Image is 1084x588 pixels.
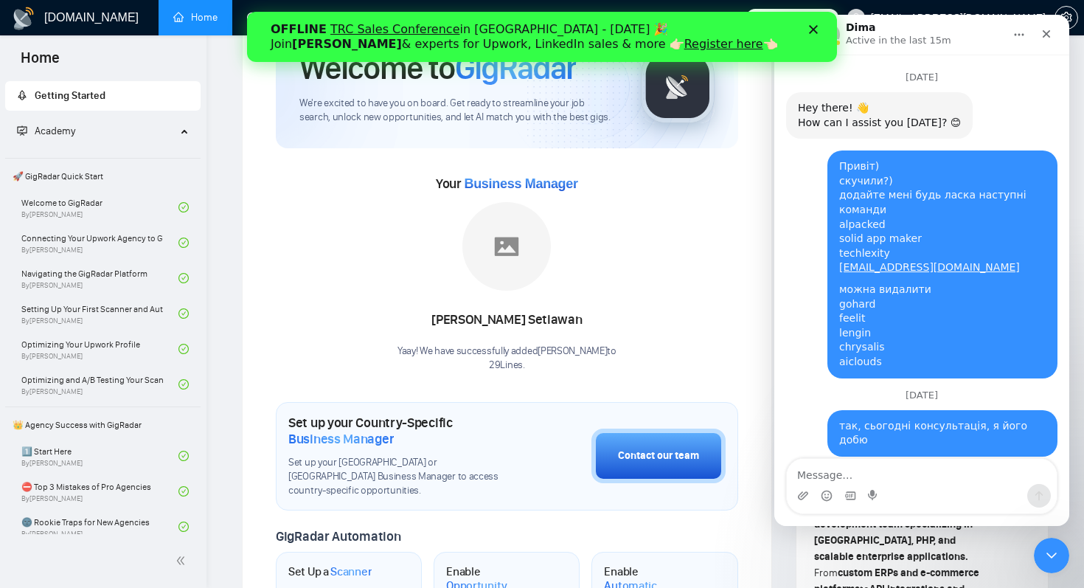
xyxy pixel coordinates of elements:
[178,522,189,532] span: check-circle
[397,308,616,333] div: [PERSON_NAME] Setiawan
[21,297,178,330] a: Setting Up Your First Scanner and Auto-BidderBy[PERSON_NAME]
[178,344,189,354] span: check-circle
[397,345,616,373] div: Yaay! We have successfully added [PERSON_NAME] to
[562,13,577,22] div: Close
[21,511,178,543] a: 🌚 Rookie Traps for New AgenciesBy[PERSON_NAME]
[1034,538,1069,573] iframe: Intercom live chat
[641,49,715,123] img: gigradar-logo.png
[21,333,178,365] a: Optimizing Your Upwork ProfileBy[PERSON_NAME]
[21,226,178,259] a: Connecting Your Upwork Agency to GigRadarBy[PERSON_NAME]
[21,262,178,294] a: Navigating the GigRadar PlatformBy[PERSON_NAME]
[851,13,861,23] span: user
[173,11,218,24] a: homeHome
[276,528,400,544] span: GigRadar Automation
[21,191,178,224] a: Welcome to GigRadarBy[PERSON_NAME]
[12,7,35,30] img: logo
[288,431,394,447] span: Business Manager
[288,415,518,447] h1: Set up your Country-Specific
[21,440,178,472] a: 1️⃣ Start HereBy[PERSON_NAME]
[247,12,837,62] iframe: Intercom live chat banner
[591,429,726,483] button: Contact our team
[7,162,199,191] span: 🚀 GigRadar Quick Start
[247,11,314,24] a: dashboardDashboard
[178,202,189,212] span: check-circle
[299,97,617,125] span: We're excited to have you on board. Get ready to streamline your job search, unlock new opportuni...
[397,359,616,373] p: 29Lines .
[455,48,576,88] span: GigRadar
[768,10,813,26] span: Connects:
[178,451,189,461] span: check-circle
[178,379,189,390] span: check-circle
[299,48,576,88] h1: Welcome to
[176,553,190,568] span: double-left
[17,125,75,137] span: Academy
[464,176,577,191] span: Business Manager
[288,564,372,579] h1: Set Up a
[178,308,189,319] span: check-circle
[462,202,551,291] img: placeholder.png
[1055,12,1077,24] span: setting
[178,238,189,248] span: check-circle
[330,564,372,579] span: Scanner
[21,475,178,508] a: ⛔ Top 3 Mistakes of Pro AgenciesBy[PERSON_NAME]
[178,486,189,497] span: check-circle
[344,11,398,24] a: searchScanner
[5,81,201,111] li: Getting Started
[618,448,699,464] div: Contact our team
[7,410,199,440] span: 👑 Agency Success with GigRadar
[17,90,27,100] span: rocket
[1055,6,1078,30] button: setting
[9,47,72,78] span: Home
[35,89,105,102] span: Getting Started
[816,10,832,26] span: 146
[288,456,518,498] span: Set up your [GEOGRAPHIC_DATA] or [GEOGRAPHIC_DATA] Business Manager to access country-specific op...
[437,25,516,39] a: Register here
[21,368,178,401] a: Optimizing and A/B Testing Your Scanner for Better ResultsBy[PERSON_NAME]
[35,125,75,137] span: Academy
[17,125,27,136] span: fund-projection-screen
[1055,12,1078,24] a: setting
[178,273,189,283] span: check-circle
[774,15,1069,526] iframe: Intercom live chat
[436,176,578,192] span: Your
